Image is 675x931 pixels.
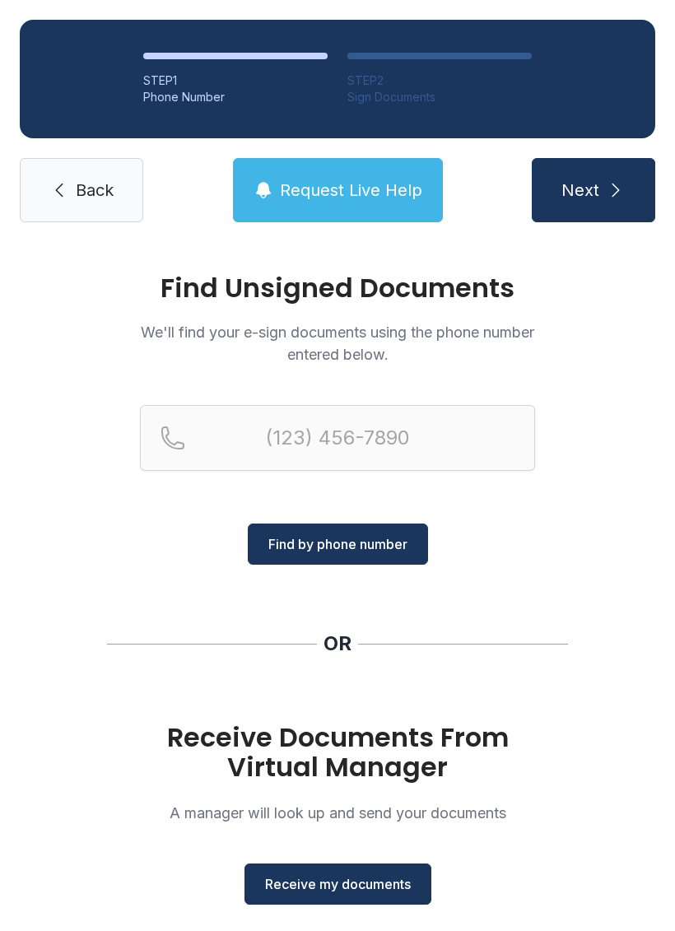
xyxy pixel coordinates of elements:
[347,89,532,105] div: Sign Documents
[143,89,328,105] div: Phone Number
[140,723,535,782] h1: Receive Documents From Virtual Manager
[143,72,328,89] div: STEP 1
[265,874,411,894] span: Receive my documents
[76,179,114,202] span: Back
[140,321,535,365] p: We'll find your e-sign documents using the phone number entered below.
[324,631,351,657] div: OR
[140,405,535,471] input: Reservation phone number
[280,179,422,202] span: Request Live Help
[268,534,407,554] span: Find by phone number
[561,179,599,202] span: Next
[140,275,535,301] h1: Find Unsigned Documents
[347,72,532,89] div: STEP 2
[140,802,535,824] p: A manager will look up and send your documents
